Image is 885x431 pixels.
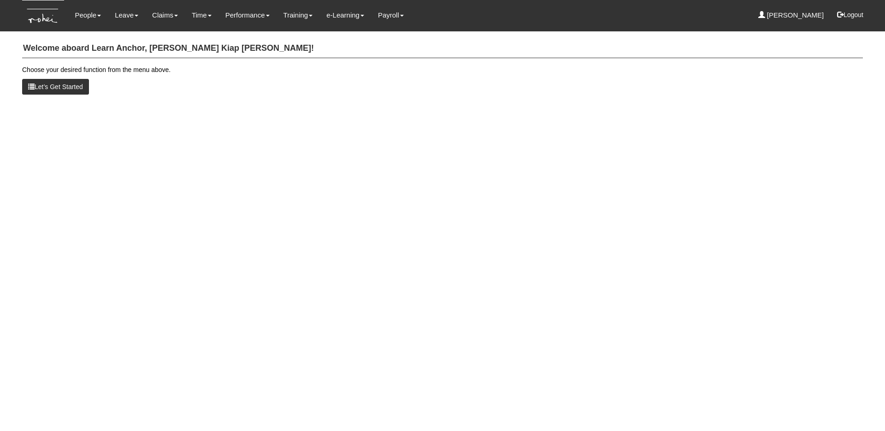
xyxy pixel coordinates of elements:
[831,4,870,26] button: Logout
[22,79,89,95] button: Let’s Get Started
[115,5,138,26] a: Leave
[758,5,824,26] a: [PERSON_NAME]
[378,5,404,26] a: Payroll
[283,5,313,26] a: Training
[22,65,863,74] p: Choose your desired function from the menu above.
[22,0,64,31] img: KTs7HI1dOZG7tu7pUkOpGGQAiEQAiEQAj0IhBB1wtXDg6BEAiBEAiBEAiB4RGIoBtemSRFIRACIRACIRACIdCLQARdL1w5OAR...
[225,5,270,26] a: Performance
[22,39,863,58] h4: Welcome aboard Learn Anchor, [PERSON_NAME] Kiap [PERSON_NAME]!
[152,5,178,26] a: Claims
[326,5,364,26] a: e-Learning
[75,5,101,26] a: People
[192,5,212,26] a: Time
